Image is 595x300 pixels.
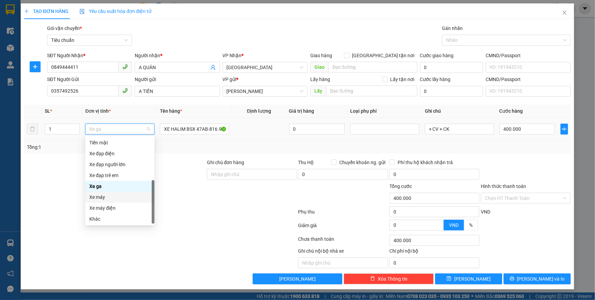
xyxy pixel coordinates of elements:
[79,9,151,14] span: Yêu cầu xuất hóa đơn điện tử
[30,61,41,72] button: plus
[310,53,332,58] span: Giao hàng
[289,108,314,114] span: Giá trị hàng
[561,126,568,132] span: plus
[504,273,571,284] button: printer[PERSON_NAME] và In
[449,222,459,228] span: VND
[442,26,463,31] label: Gán nhãn
[45,108,50,114] span: SL
[210,65,216,70] span: user-add
[562,10,567,15] span: close
[207,160,244,165] label: Ghi chú đơn hàng
[122,88,128,93] span: phone
[510,276,515,282] span: printer
[89,172,150,179] div: Xe đạp trẻ em
[454,275,491,283] span: [PERSON_NAME]
[378,275,407,283] span: Xóa Thông tin
[298,160,314,165] span: Thu Hộ
[422,105,497,118] th: Ghi chú
[85,159,154,170] div: Xe đạp người lớn
[500,108,523,114] span: Cước hàng
[135,52,220,59] div: Người nhận
[310,85,326,96] span: Lấy
[328,62,417,73] input: Dọc đường
[447,276,451,282] span: save
[24,9,29,14] span: plus
[79,9,85,14] img: icon
[47,52,132,59] div: SĐT Người Nhận
[51,35,128,45] span: Tiêu chuẩn
[344,273,434,284] button: deleteXóa Thông tin
[223,76,308,83] div: VP gửi
[517,275,565,283] span: [PERSON_NAME] và In
[85,148,154,159] div: Xe đạp điện
[227,62,303,73] span: Thủ Đức
[420,53,454,58] label: Cước giao hàng
[85,214,154,224] div: Khác
[89,204,150,212] div: Xe máy điện
[420,86,483,97] input: Cước lấy hàng
[310,77,330,82] span: Lấy hàng
[555,3,574,22] button: Close
[24,9,69,14] span: TẠO ĐƠN HÀNG
[481,184,526,189] label: Hình thức thanh toán
[89,150,150,157] div: Xe đạp điện
[279,275,316,283] span: [PERSON_NAME]
[469,222,473,228] span: %
[85,137,154,148] div: Tiền mặt
[89,139,150,146] div: Tiền mặt
[425,124,494,135] input: Ghi Chú
[481,209,490,215] span: VND
[298,247,388,257] div: Ghi chú nội bộ nhà xe
[337,159,388,166] span: Chuyển khoản ng. gửi
[85,170,154,181] div: Xe đạp trẻ em
[223,53,242,58] span: VP Nhận
[89,193,150,201] div: Xe máy
[389,184,412,189] span: Tổng cước
[27,143,230,151] div: Tổng: 1
[247,108,271,114] span: Định lượng
[85,192,154,203] div: Xe máy
[289,124,345,135] input: 0
[486,76,571,83] div: CMND/Passport
[85,181,154,192] div: Xe ga
[89,161,150,168] div: Xe đạp người lớn
[89,183,150,190] div: Xe ga
[298,257,388,268] input: Nhập ghi chú
[326,85,417,96] input: Dọc đường
[389,247,479,257] div: Chi phí nội bộ
[388,76,417,83] span: Lấy tận nơi
[47,26,82,31] span: Gói vận chuyển
[160,108,182,114] span: Tên hàng
[122,64,128,69] span: phone
[420,62,483,73] input: Cước giao hàng
[298,208,389,220] div: Phụ thu
[435,273,502,284] button: save[PERSON_NAME]
[160,124,229,135] input: VD: Bàn, Ghế
[347,105,422,118] th: Loại phụ phí
[85,108,111,114] span: Đơn vị tính
[227,86,303,96] span: Cư Kuin
[30,64,40,69] span: plus
[89,124,150,134] span: Xe ga
[561,124,568,135] button: plus
[135,76,220,83] div: Người gửi
[89,215,150,223] div: Khác
[298,222,389,234] div: Giảm giá
[298,235,389,247] div: Chưa thanh toán
[207,169,297,180] input: Ghi chú đơn hàng
[370,276,375,282] span: delete
[85,203,154,214] div: Xe máy điện
[27,124,38,135] button: delete
[420,77,451,82] label: Cước lấy hàng
[47,76,132,83] div: SĐT Người Gửi
[395,159,456,166] span: Phí thu hộ khách nhận trả
[486,52,571,59] div: CMND/Passport
[253,273,343,284] button: [PERSON_NAME]
[310,62,328,73] span: Giao
[349,52,417,59] span: [GEOGRAPHIC_DATA] tận nơi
